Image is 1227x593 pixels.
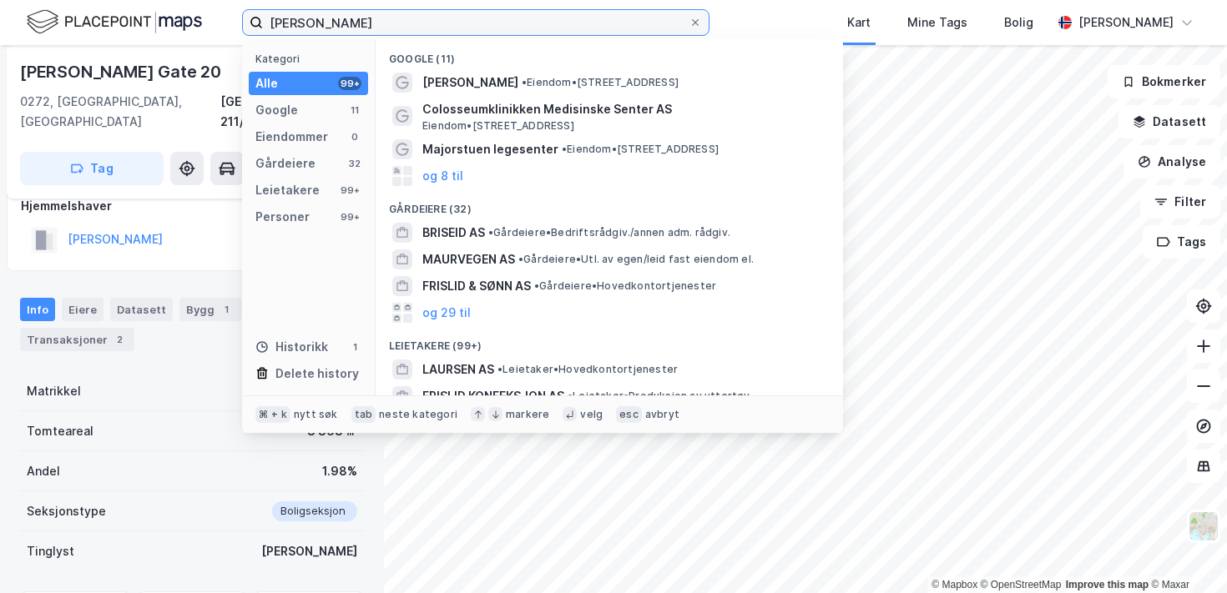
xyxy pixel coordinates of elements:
[338,183,361,197] div: 99+
[422,166,463,186] button: og 8 til
[220,92,364,132] div: [GEOGRAPHIC_DATA], 211/183/0/10
[62,298,104,321] div: Eiere
[348,130,361,143] div: 0
[275,364,359,384] div: Delete history
[348,157,361,170] div: 32
[488,226,493,239] span: •
[294,408,338,421] div: nytt søk
[522,76,679,89] span: Eiendom • [STREET_ADDRESS]
[322,461,357,481] div: 1.98%
[580,408,603,421] div: velg
[255,180,320,200] div: Leietakere
[261,541,357,561] div: [PERSON_NAME]
[1004,13,1033,33] div: Bolig
[907,13,967,33] div: Mine Tags
[255,406,290,423] div: ⌘ + k
[616,406,642,423] div: esc
[111,331,128,348] div: 2
[338,77,361,90] div: 99+
[1123,145,1220,178] button: Analyse
[379,408,457,421] div: neste kategori
[27,421,93,441] div: Tomteareal
[534,279,716,293] span: Gårdeiere • Hovedkontortjenester
[422,249,515,269] span: MAURVEGEN AS
[422,386,564,406] span: FRISLID KONFEKSJON AS
[422,276,531,296] span: FRISLID & SØNN AS
[422,73,518,93] span: [PERSON_NAME]
[263,10,689,35] input: Søk på adresse, matrikkel, gårdeiere, leietakere eller personer
[20,152,164,185] button: Tag
[562,143,719,156] span: Eiendom • [STREET_ADDRESS]
[1144,513,1227,593] div: Kontrollprogram for chat
[1188,510,1219,542] img: Z
[255,337,328,357] div: Historikk
[20,298,55,321] div: Info
[422,119,574,133] span: Eiendom • [STREET_ADDRESS]
[981,579,1062,590] a: OpenStreetMap
[422,223,485,243] span: BRISEID AS
[534,279,539,292] span: •
[348,340,361,354] div: 1
[568,389,750,403] span: Leietaker • Produksjon av yttertøy
[338,210,361,224] div: 99+
[20,328,134,351] div: Transaksjoner
[422,99,823,119] span: Colosseumklinikken Medisinske Senter AS
[568,389,573,402] span: •
[376,39,843,69] div: Google (11)
[255,127,328,147] div: Eiendommer
[27,541,74,561] div: Tinglyst
[20,58,225,85] div: [PERSON_NAME] Gate 20
[110,298,173,321] div: Datasett
[27,8,202,37] img: logo.f888ab2527a4732fd821a326f86c7f29.svg
[422,359,494,379] span: LAURSEN AS
[255,153,316,173] div: Gårdeiere
[522,76,527,88] span: •
[422,139,558,159] span: Majorstuen legesenter
[518,253,523,265] span: •
[645,408,679,421] div: avbryt
[1108,65,1220,98] button: Bokmerker
[1140,185,1220,219] button: Filter
[518,253,754,266] span: Gårdeiere • Utl. av egen/leid fast eiendom el.
[847,13,871,33] div: Kart
[506,408,549,421] div: markere
[255,207,310,227] div: Personer
[1078,13,1174,33] div: [PERSON_NAME]
[351,406,376,423] div: tab
[1118,105,1220,138] button: Datasett
[497,363,678,376] span: Leietaker • Hovedkontortjenester
[218,301,235,318] div: 1
[255,100,298,120] div: Google
[376,189,843,219] div: Gårdeiere (32)
[255,53,368,65] div: Kategori
[27,501,106,521] div: Seksjonstype
[27,381,81,401] div: Matrikkel
[20,92,220,132] div: 0272, [GEOGRAPHIC_DATA], [GEOGRAPHIC_DATA]
[348,103,361,117] div: 11
[488,226,730,239] span: Gårdeiere • Bedriftsrådgiv./annen adm. rådgiv.
[255,73,278,93] div: Alle
[21,196,363,216] div: Hjemmelshaver
[1143,225,1220,259] button: Tags
[27,461,60,481] div: Andel
[932,579,977,590] a: Mapbox
[1144,513,1227,593] iframe: Chat Widget
[562,143,567,155] span: •
[497,363,502,375] span: •
[422,303,471,323] button: og 29 til
[179,298,241,321] div: Bygg
[1066,579,1149,590] a: Improve this map
[376,326,843,356] div: Leietakere (99+)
